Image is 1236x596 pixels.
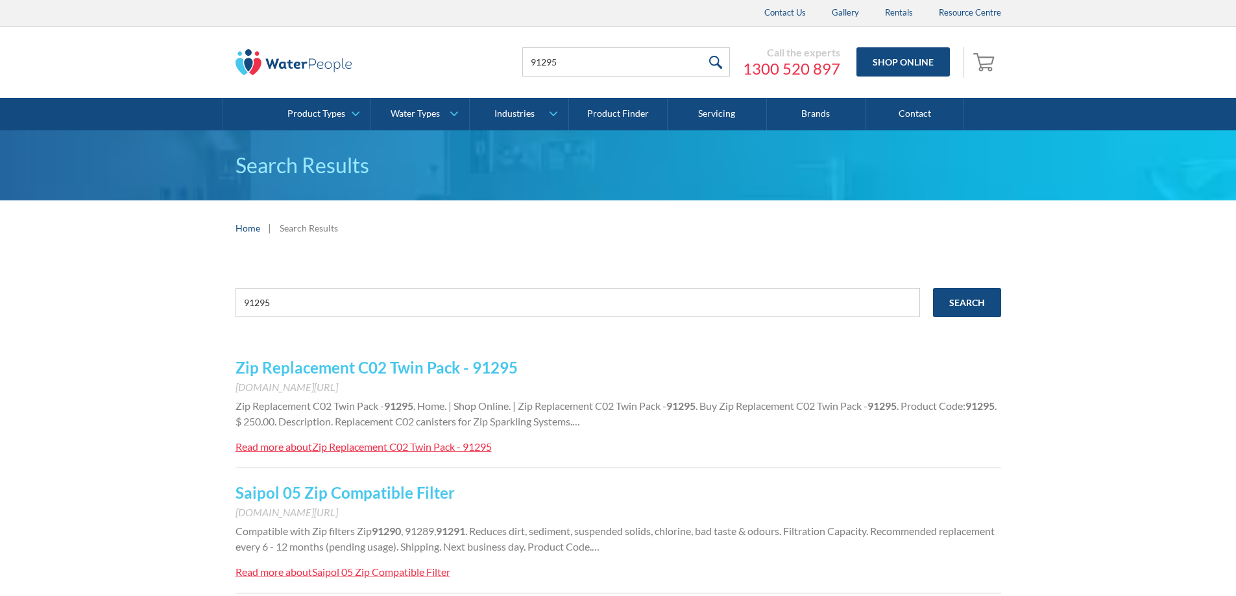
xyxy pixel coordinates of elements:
div: Read more about [236,440,312,453]
a: Product Finder [569,98,668,130]
h1: Search Results [236,150,1001,181]
span: … [572,415,580,427]
div: Search Results [280,221,338,235]
div: [DOMAIN_NAME][URL] [236,505,1001,520]
span: … [592,540,600,553]
div: Zip Replacement C02 Twin Pack - 91295 [312,440,492,453]
span: , 91289, [401,525,436,537]
strong: 91295 [965,399,995,412]
input: Search products [522,47,730,77]
img: The Water People [236,49,352,75]
div: Saipol 05 Zip Compatible Filter [312,566,450,578]
span: Zip Replacement C02 Twin Pack - [236,399,384,412]
strong: 91295 [384,399,413,412]
a: Read more aboutZip Replacement C02 Twin Pack - 91295 [236,439,492,455]
div: | [267,220,273,235]
img: shopping cart [973,51,998,72]
a: Zip Replacement C02 Twin Pack - 91295 [236,358,518,377]
input: e.g. chilled water cooler [236,288,920,317]
span: . Home. | Shop Online. | Zip Replacement C02 Twin Pack - [413,399,666,412]
div: [DOMAIN_NAME][URL] [236,379,1001,395]
div: Read more about [236,566,312,578]
a: Brands [767,98,866,130]
a: 1300 520 897 [743,59,840,78]
a: Industries [470,98,568,130]
div: Call the experts [743,46,840,59]
div: Product Types [287,108,345,119]
a: Home [236,221,260,235]
a: Open cart [970,47,1001,78]
strong: 91290 [372,525,401,537]
a: Servicing [668,98,766,130]
span: . Product Code: [897,399,965,412]
a: Water Types [371,98,469,130]
strong: 91291 [436,525,465,537]
span: Compatible with Zip filters Zip [236,525,372,537]
a: Saipol 05 Zip Compatible Filter [236,483,455,502]
strong: 91295 [666,399,696,412]
a: Shop Online [856,47,950,77]
span: . Reduces dirt, sediment, suspended solids, chlorine, bad taste & odours. Filtration Capacity. Re... [236,525,995,553]
input: Search [933,288,1001,317]
a: Read more aboutSaipol 05 Zip Compatible Filter [236,564,450,580]
div: Industries [494,108,535,119]
a: Contact [866,98,964,130]
span: . $ 250.00. Description. Replacement C02 canisters for Zip Sparkling Systems. [236,399,997,427]
span: . Buy Zip Replacement C02 Twin Pack - [696,399,867,412]
strong: 91295 [867,399,897,412]
div: Water Types [391,108,440,119]
a: Product Types [273,98,370,130]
